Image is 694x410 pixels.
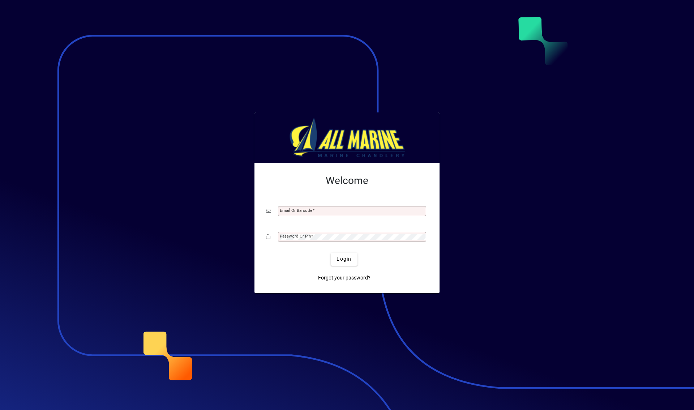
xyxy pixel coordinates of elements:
[280,208,312,213] mat-label: Email or Barcode
[331,253,357,266] button: Login
[315,272,373,285] a: Forgot your password?
[280,234,311,239] mat-label: Password or Pin
[266,175,428,187] h2: Welcome
[337,255,351,263] span: Login
[318,274,370,282] span: Forgot your password?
